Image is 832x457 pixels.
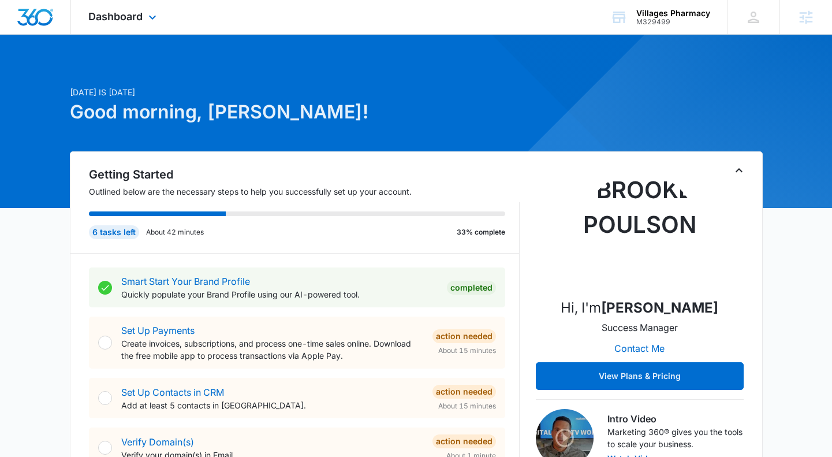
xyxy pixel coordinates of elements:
[121,436,194,448] a: Verify Domain(s)
[89,185,520,198] p: Outlined below are the necessary steps to help you successfully set up your account.
[88,10,143,23] span: Dashboard
[432,385,496,399] div: Action Needed
[121,399,423,411] p: Add at least 5 contacts in [GEOGRAPHIC_DATA].
[121,325,195,336] a: Set Up Payments
[70,98,527,126] h1: Good morning, [PERSON_NAME]!
[121,387,224,398] a: Set Up Contacts in CRM
[89,166,520,183] h2: Getting Started
[121,288,438,300] p: Quickly populate your Brand Profile using our AI-powered tool.
[438,401,496,411] span: About 15 minutes
[636,9,710,18] div: account name
[732,164,746,177] button: Toggle Collapse
[432,329,496,343] div: Action Needed
[121,337,423,362] p: Create invoices, subscriptions, and process one-time sales online. Download the free mobile app t...
[121,276,250,287] a: Smart Start Your Brand Profile
[607,426,744,450] p: Marketing 360® gives you the tools to scale your business.
[438,345,496,356] span: About 15 minutes
[602,321,678,335] p: Success Manager
[601,299,718,316] strong: [PERSON_NAME]
[607,412,744,426] h3: Intro Video
[447,281,496,295] div: Completed
[603,335,676,362] button: Contact Me
[432,434,496,448] div: Action Needed
[146,227,204,237] p: About 42 minutes
[89,225,139,239] div: 6 tasks left
[636,18,710,26] div: account id
[561,298,718,318] p: Hi, I'm
[582,173,697,288] img: Brooke Poulson
[457,227,505,237] p: 33% complete
[70,86,527,98] p: [DATE] is [DATE]
[536,362,744,390] button: View Plans & Pricing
